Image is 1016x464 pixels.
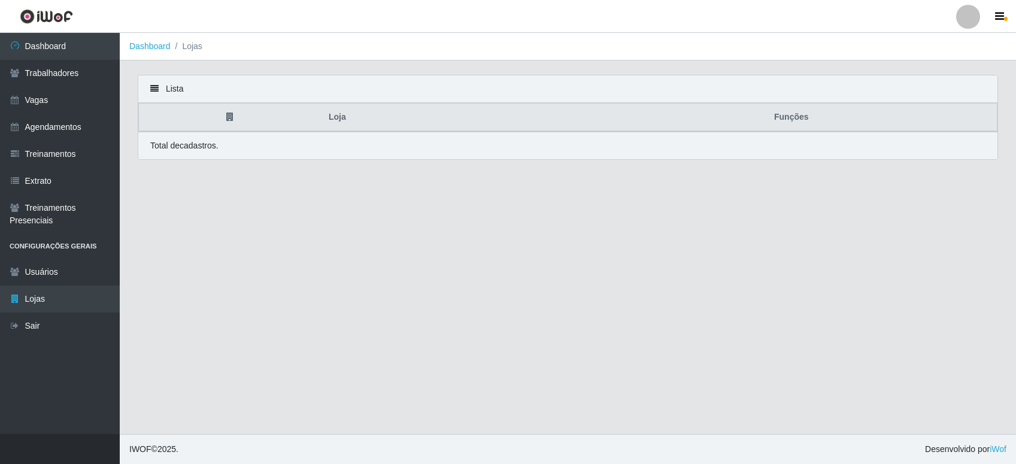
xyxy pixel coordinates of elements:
[171,40,202,53] li: Lojas
[322,104,586,132] th: Loja
[990,444,1006,454] a: iWof
[586,104,997,132] th: Funções
[925,443,1006,456] span: Desenvolvido por
[129,41,171,51] a: Dashboard
[129,444,151,454] span: IWOF
[20,9,73,24] img: CoreUI Logo
[138,75,997,103] div: Lista
[150,139,219,152] p: Total de cadastros.
[129,443,178,456] span: © 2025 .
[120,33,1016,60] nav: breadcrumb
